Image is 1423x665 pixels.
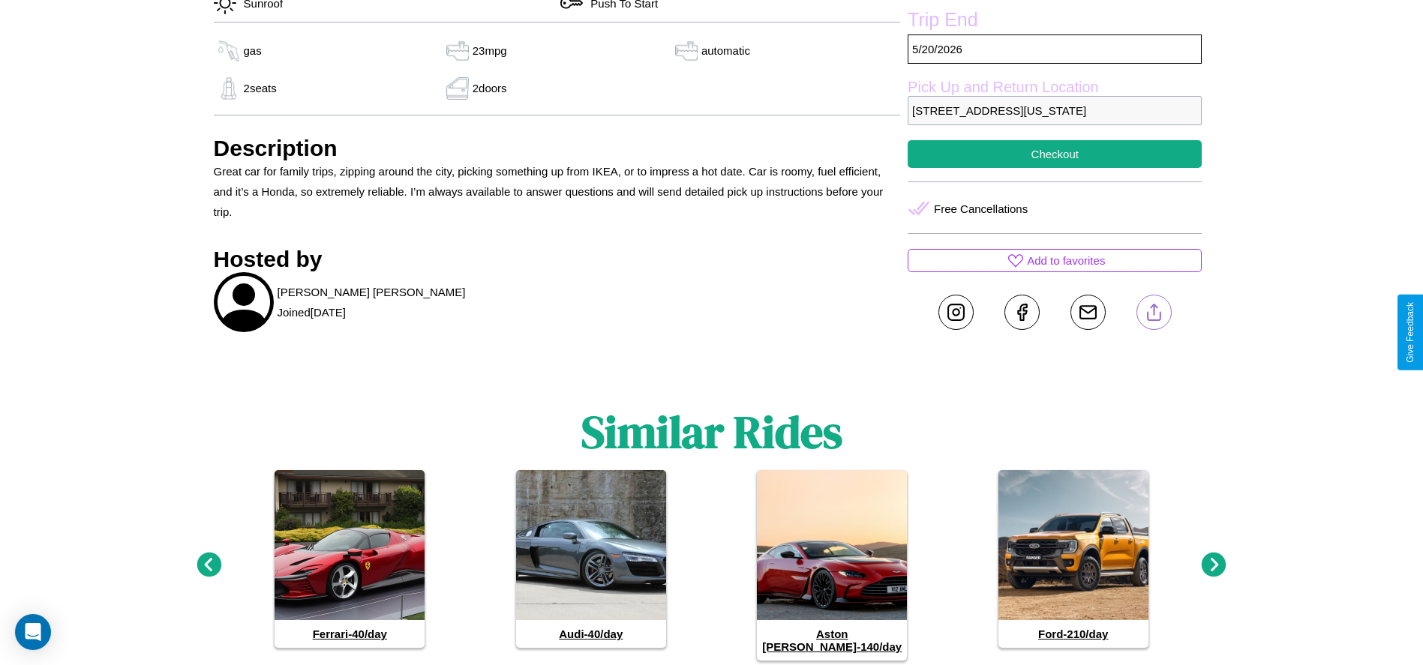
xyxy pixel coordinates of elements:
p: Free Cancellations [934,199,1028,219]
h3: Description [214,136,901,161]
img: gas [671,40,701,62]
h4: Audi - 40 /day [516,620,666,648]
p: [STREET_ADDRESS][US_STATE] [908,96,1202,125]
p: 2 seats [244,78,277,98]
p: gas [244,40,262,61]
p: [PERSON_NAME] [PERSON_NAME] [278,282,466,302]
label: Pick Up and Return Location [908,79,1202,96]
img: gas [443,40,473,62]
p: Add to favorites [1027,250,1105,271]
a: Aston [PERSON_NAME]-140/day [757,470,907,661]
p: 5 / 20 / 2026 [908,34,1202,64]
a: Audi-40/day [516,470,666,648]
p: 2 doors [473,78,507,98]
a: Ford-210/day [998,470,1148,648]
img: gas [214,40,244,62]
p: Joined [DATE] [278,302,346,322]
div: Give Feedback [1405,302,1415,363]
p: 23 mpg [473,40,507,61]
button: Checkout [908,140,1202,168]
img: gas [443,77,473,100]
div: Open Intercom Messenger [15,614,51,650]
a: Ferrari-40/day [275,470,425,648]
h4: Aston [PERSON_NAME] - 140 /day [757,620,907,661]
p: automatic [701,40,750,61]
h1: Similar Rides [581,401,842,463]
label: Trip End [908,9,1202,34]
h4: Ferrari - 40 /day [275,620,425,648]
h4: Ford - 210 /day [998,620,1148,648]
img: gas [214,77,244,100]
button: Add to favorites [908,249,1202,272]
p: Great car for family trips, zipping around the city, picking something up from IKEA, or to impres... [214,161,901,222]
h3: Hosted by [214,247,901,272]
